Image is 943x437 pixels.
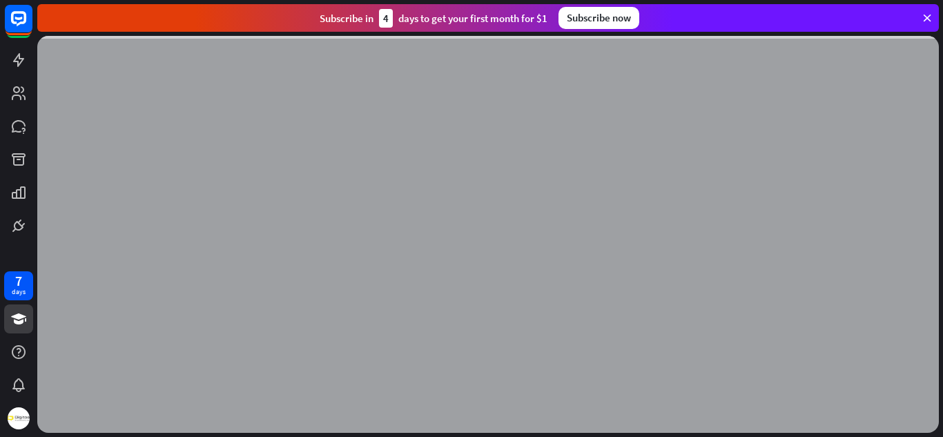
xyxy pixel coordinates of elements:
div: Subscribe now [558,7,639,29]
div: 7 [15,275,22,287]
div: days [12,287,26,297]
div: 4 [379,9,393,28]
div: Subscribe in days to get your first month for $1 [320,9,547,28]
a: 7 days [4,271,33,300]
